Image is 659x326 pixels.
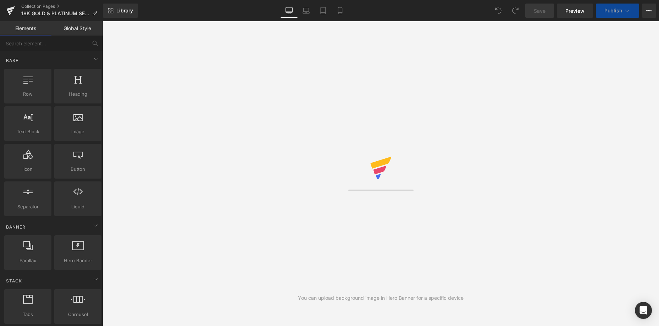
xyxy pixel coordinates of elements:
a: Global Style [51,21,103,35]
span: Text Block [6,128,49,135]
button: Undo [491,4,505,18]
div: Open Intercom Messenger [635,302,652,319]
span: Button [56,165,99,173]
a: Preview [557,4,593,18]
a: Tablet [315,4,332,18]
span: Icon [6,165,49,173]
span: Liquid [56,203,99,210]
span: Banner [5,224,26,230]
a: Mobile [332,4,349,18]
span: Publish [604,8,622,13]
a: Collection Pages [21,4,103,9]
span: Image [56,128,99,135]
span: Base [5,57,19,64]
span: Stack [5,277,23,284]
span: Carousel [56,311,99,318]
a: New Library [103,4,138,18]
button: Publish [596,4,639,18]
a: Desktop [281,4,298,18]
div: You can upload background image in Hero Banner for a specific device [298,294,464,302]
span: Hero Banner [56,257,99,264]
span: Parallax [6,257,49,264]
span: Tabs [6,311,49,318]
span: Preview [565,7,585,15]
a: Laptop [298,4,315,18]
span: Save [534,7,546,15]
span: Separator [6,203,49,210]
button: Redo [508,4,522,18]
span: Library [116,7,133,14]
span: Heading [56,90,99,98]
span: 18K GOLD & PLATINUM SET DIAMOND EARRINGS [21,11,89,16]
span: Row [6,90,49,98]
button: More [642,4,656,18]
